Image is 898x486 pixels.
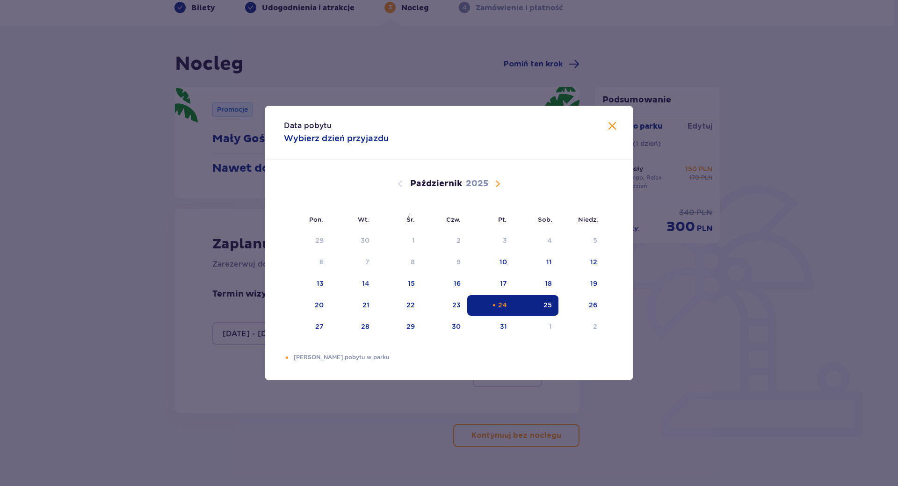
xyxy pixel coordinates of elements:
div: 2 [593,322,597,331]
td: 23 [421,295,468,316]
div: 25 [543,300,552,310]
div: 2 [456,236,461,245]
div: 9 [456,257,461,267]
td: 28 [330,317,377,337]
td: 30 [421,317,468,337]
td: Data niedostępna. poniedziałek, 6 października 2025 [284,252,330,273]
small: Czw. [446,216,461,223]
div: 29 [315,236,324,245]
div: 30 [452,322,461,331]
td: 22 [376,295,421,316]
div: 23 [452,300,461,310]
td: 2 [558,317,604,337]
td: 20 [284,295,330,316]
div: 7 [365,257,369,267]
td: Data niedostępna. czwartek, 9 października 2025 [421,252,468,273]
td: 21 [330,295,377,316]
td: 10 [467,252,514,273]
td: 13 [284,274,330,294]
td: 15 [376,274,421,294]
div: 3 [503,236,507,245]
p: Październik [410,178,462,189]
td: Data zaznaczona. sobota, 25 października 2025 [514,295,559,316]
td: Data niedostępna. sobota, 4 października 2025 [514,231,559,251]
td: 29 [376,317,421,337]
div: 1 [549,322,552,331]
td: 1 [514,317,559,337]
div: 18 [545,279,552,288]
td: Data niedostępna. czwartek, 2 października 2025 [421,231,468,251]
div: 15 [408,279,415,288]
div: 26 [589,300,597,310]
small: Śr. [406,216,415,223]
p: Wybierz dzień przyjazdu [284,133,389,144]
div: 16 [454,279,461,288]
div: 4 [547,236,552,245]
td: 12 [558,252,604,273]
div: 6 [319,257,324,267]
td: Data niedostępna. poniedziałek, 29 września 2025 [284,231,330,251]
td: 27 [284,317,330,337]
div: 1 [412,236,415,245]
td: Data niedostępna. wtorek, 30 września 2025 [330,231,377,251]
td: Data niedostępna. piątek, 3 października 2025 [467,231,514,251]
button: Poprzedni miesiąc [395,178,406,189]
td: 16 [421,274,468,294]
div: 14 [362,279,369,288]
div: 17 [500,279,507,288]
small: Sob. [538,216,552,223]
div: 20 [315,300,324,310]
div: 28 [361,322,369,331]
div: 29 [406,322,415,331]
div: 31 [500,322,507,331]
div: 27 [315,322,324,331]
td: 17 [467,274,514,294]
td: 14 [330,274,377,294]
small: Pt. [498,216,507,223]
div: Pomarańczowa kropka [491,302,497,308]
div: 10 [500,257,507,267]
div: 8 [411,257,415,267]
button: Następny miesiąc [492,178,503,189]
td: Data niedostępna. środa, 1 października 2025 [376,231,421,251]
div: 22 [406,300,415,310]
td: Data niedostępna. środa, 8 października 2025 [376,252,421,273]
small: Niedz. [578,216,598,223]
p: 2025 [466,178,488,189]
small: Pon. [309,216,323,223]
div: 21 [362,300,369,310]
div: 13 [317,279,324,288]
div: 24 [498,300,507,310]
td: 18 [514,274,559,294]
small: Wt. [358,216,369,223]
div: Pomarańczowa kropka [284,355,290,361]
p: [PERSON_NAME] pobytu w parku [294,353,614,362]
p: Data pobytu [284,121,332,131]
div: 19 [590,279,597,288]
td: Data niedostępna. wtorek, 7 października 2025 [330,252,377,273]
td: Data niedostępna. niedziela, 5 października 2025 [558,231,604,251]
td: 11 [514,252,559,273]
td: 19 [558,274,604,294]
td: 26 [558,295,604,316]
div: 30 [361,236,369,245]
div: 12 [590,257,597,267]
div: 11 [546,257,552,267]
td: Data zaznaczona. piątek, 24 października 2025 [467,295,514,316]
td: 31 [467,317,514,337]
button: Zamknij [607,121,618,132]
div: 5 [593,236,597,245]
